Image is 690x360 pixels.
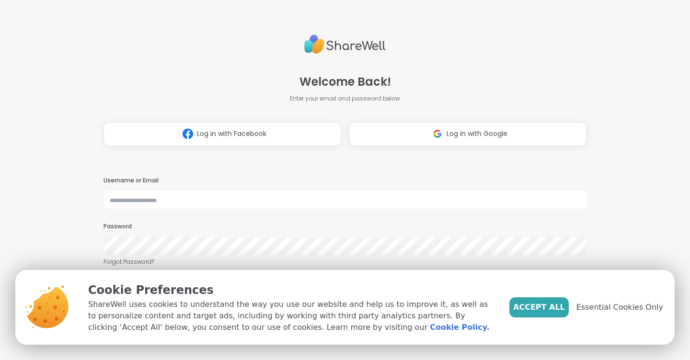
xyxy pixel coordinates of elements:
span: Log in with Facebook [197,129,266,139]
button: Log in with Google [349,122,586,146]
img: ShareWell Logo [304,31,386,58]
img: ShareWell Logomark [179,125,197,143]
h3: Username or Email [103,177,586,185]
span: Welcome Back! [299,73,391,90]
span: Essential Cookies Only [576,302,663,313]
span: Log in with Google [447,129,507,139]
h3: Password [103,223,586,231]
button: Log in with Facebook [103,122,341,146]
button: Accept All [509,297,569,317]
a: Cookie Policy. [430,322,489,333]
img: ShareWell Logomark [428,125,447,143]
p: ShareWell uses cookies to understand the way you use our website and help us to improve it, as we... [88,299,494,333]
span: Enter your email and password below [290,94,400,103]
span: Accept All [513,302,565,313]
p: Cookie Preferences [88,281,494,299]
a: Forgot Password? [103,258,586,266]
